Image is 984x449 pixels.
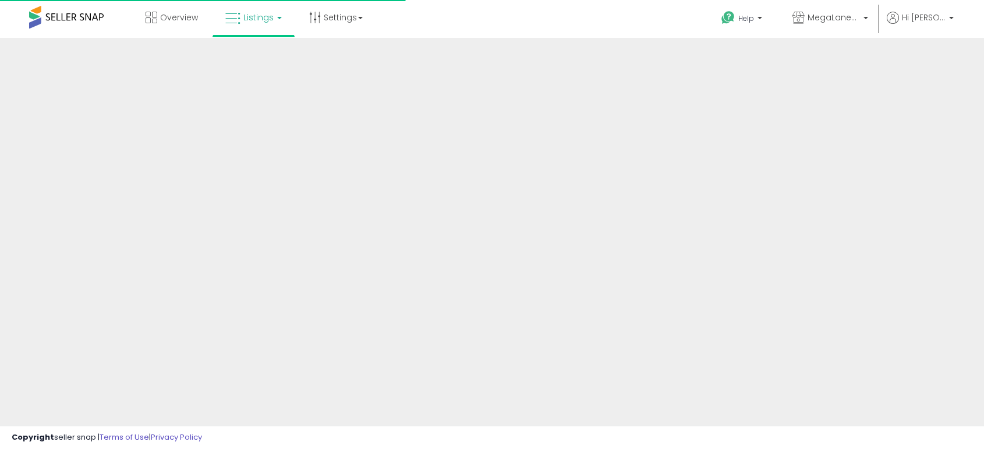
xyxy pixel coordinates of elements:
[808,12,860,23] span: MegaLanes Distribution
[12,432,202,443] div: seller snap | |
[902,12,946,23] span: Hi [PERSON_NAME]
[887,12,954,38] a: Hi [PERSON_NAME]
[721,10,735,25] i: Get Help
[151,432,202,443] a: Privacy Policy
[738,13,754,23] span: Help
[712,2,774,38] a: Help
[243,12,274,23] span: Listings
[12,432,54,443] strong: Copyright
[100,432,149,443] a: Terms of Use
[160,12,198,23] span: Overview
